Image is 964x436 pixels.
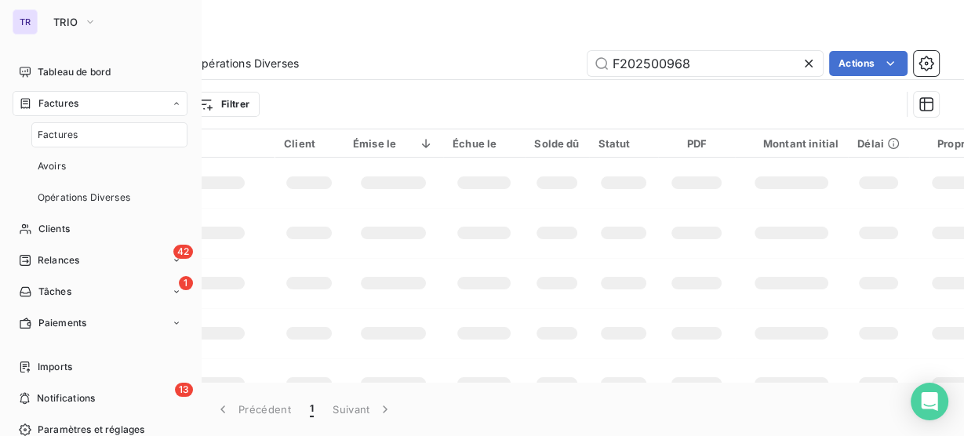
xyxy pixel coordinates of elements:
[13,9,38,35] div: TR
[53,16,78,28] span: TRIO
[857,137,900,150] div: Délai
[173,245,193,259] span: 42
[911,383,948,420] div: Open Intercom Messenger
[38,222,70,236] span: Clients
[193,56,299,71] span: Opérations Diverses
[668,137,725,150] div: PDF
[38,360,72,374] span: Imports
[353,137,434,150] div: Émise le
[38,285,71,299] span: Tâches
[323,393,402,426] button: Suivant
[179,276,193,290] span: 1
[300,393,323,426] button: 1
[38,159,66,173] span: Avoirs
[284,137,334,150] div: Client
[587,51,823,76] input: Rechercher
[829,51,908,76] button: Actions
[37,391,95,405] span: Notifications
[38,96,78,111] span: Factures
[38,65,111,79] span: Tableau de bord
[206,393,300,426] button: Précédent
[38,191,130,205] span: Opérations Diverses
[598,137,649,150] div: Statut
[187,92,260,117] button: Filtrer
[38,253,79,267] span: Relances
[38,128,78,142] span: Factures
[310,401,314,417] span: 1
[534,137,579,150] div: Solde dû
[175,383,193,397] span: 13
[744,137,838,150] div: Montant initial
[453,137,515,150] div: Échue le
[38,316,86,330] span: Paiements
